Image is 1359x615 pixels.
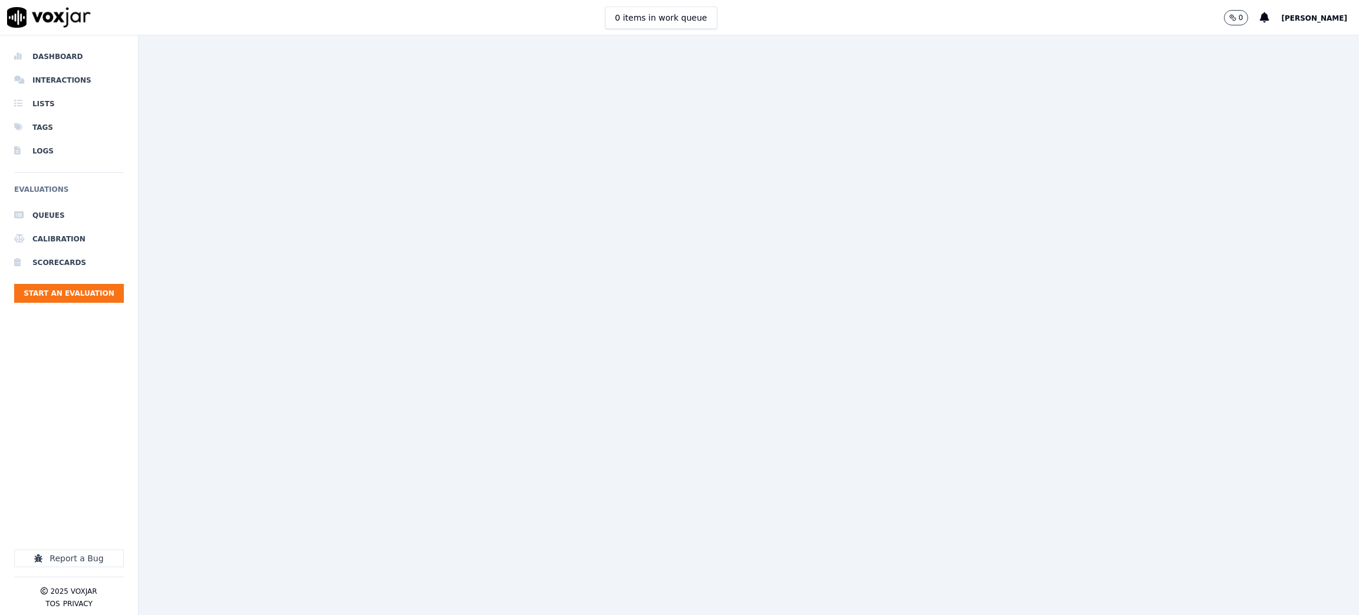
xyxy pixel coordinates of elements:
[14,284,124,303] button: Start an Evaluation
[14,227,124,251] a: Calibration
[14,251,124,274] a: Scorecards
[63,599,93,609] button: Privacy
[14,549,124,567] button: Report a Bug
[605,6,717,29] button: 0 items in work queue
[14,139,124,163] a: Logs
[14,92,124,116] a: Lists
[7,7,91,28] img: voxjar logo
[1281,14,1347,22] span: [PERSON_NAME]
[14,204,124,227] a: Queues
[14,45,124,68] a: Dashboard
[45,599,60,609] button: TOS
[14,116,124,139] a: Tags
[1239,13,1243,22] p: 0
[50,587,97,596] p: 2025 Voxjar
[1281,11,1359,25] button: [PERSON_NAME]
[14,68,124,92] a: Interactions
[14,182,124,204] h6: Evaluations
[1224,10,1249,25] button: 0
